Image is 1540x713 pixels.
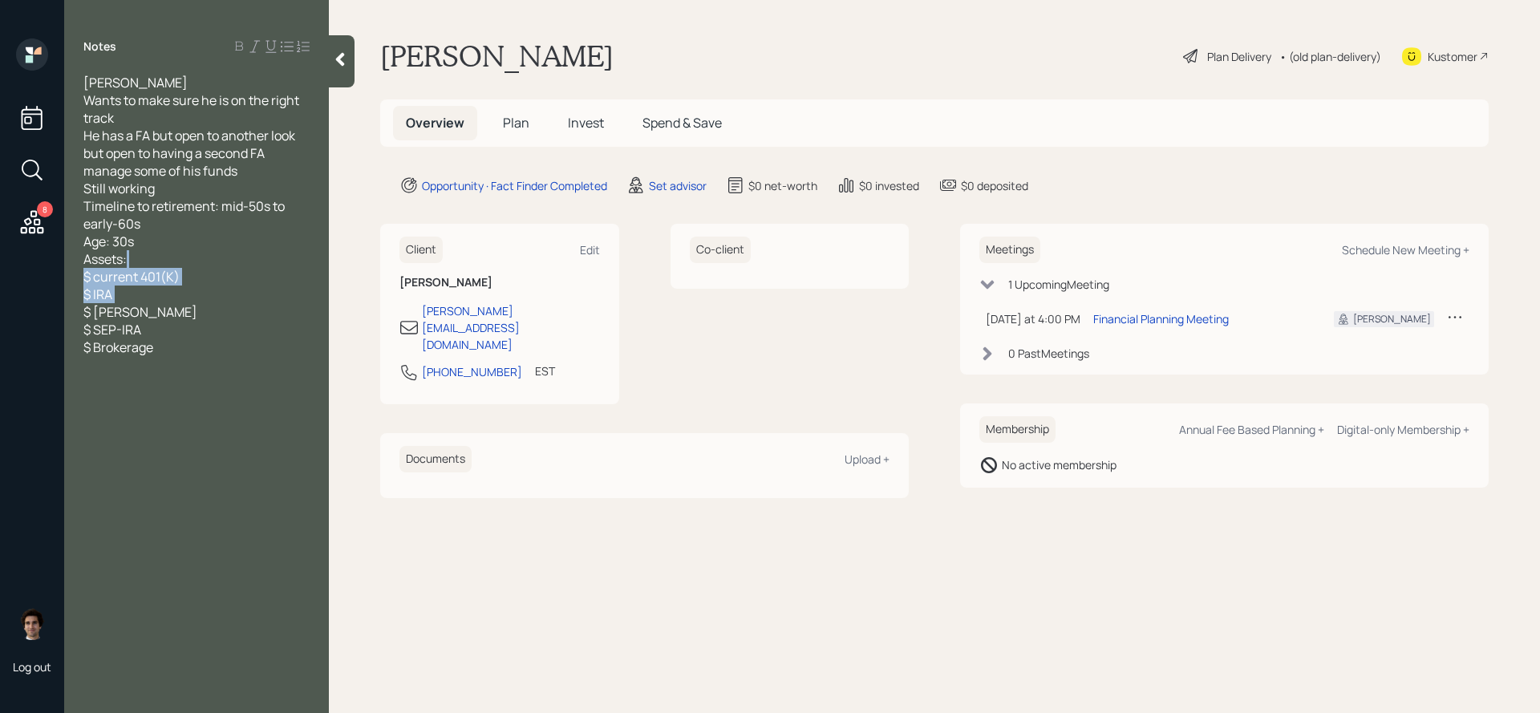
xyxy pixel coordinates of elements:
div: Log out [13,659,51,675]
div: Opportunity · Fact Finder Completed [422,177,607,194]
div: EST [535,363,555,379]
div: No active membership [1002,456,1116,473]
h6: Documents [399,446,472,472]
h1: [PERSON_NAME] [380,38,614,74]
div: Annual Fee Based Planning + [1179,422,1324,437]
div: 8 [37,201,53,217]
div: $0 invested [859,177,919,194]
div: $0 net-worth [748,177,817,194]
div: Set advisor [649,177,707,194]
div: • (old plan-delivery) [1279,48,1381,65]
h6: Co-client [690,237,751,263]
div: Edit [580,242,600,257]
div: Financial Planning Meeting [1093,310,1229,327]
h6: Meetings [979,237,1040,263]
span: Overview [406,114,464,132]
div: Kustomer [1428,48,1477,65]
div: [PHONE_NUMBER] [422,363,522,380]
div: Upload + [845,452,890,467]
h6: Membership [979,416,1056,443]
div: 0 Past Meeting s [1008,345,1089,362]
span: Plan [503,114,529,132]
div: [PERSON_NAME] [1353,312,1431,326]
div: Schedule New Meeting + [1342,242,1469,257]
div: Digital-only Membership + [1337,422,1469,437]
label: Notes [83,38,116,55]
div: $0 deposited [961,177,1028,194]
span: [PERSON_NAME] Wants to make sure he is on the right track He has a FA but open to another look bu... [83,74,302,356]
div: 1 Upcoming Meeting [1008,276,1109,293]
div: Plan Delivery [1207,48,1271,65]
span: Invest [568,114,604,132]
h6: [PERSON_NAME] [399,276,600,290]
div: [DATE] at 4:00 PM [986,310,1080,327]
div: [PERSON_NAME][EMAIL_ADDRESS][DOMAIN_NAME] [422,302,600,353]
h6: Client [399,237,443,263]
img: harrison-schaefer-headshot-2.png [16,608,48,640]
span: Spend & Save [642,114,722,132]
